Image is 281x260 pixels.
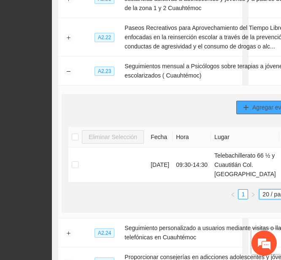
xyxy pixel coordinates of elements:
[95,67,114,76] span: A2.23
[95,228,114,238] span: A2.24
[65,34,72,41] button: Expand row
[211,127,279,147] th: Lugar
[243,105,249,111] span: plus
[95,33,114,42] span: A2.22
[248,189,258,199] li: Next Page
[44,43,142,54] div: Chatee con nosotros ahora
[211,147,279,182] td: Telebachillerato 66 ½ y Cuautitlán Col. [GEOGRAPHIC_DATA]
[65,230,72,236] button: Expand row
[238,189,248,199] li: 1
[147,127,173,147] th: Fecha
[238,190,248,199] a: 1
[173,127,211,147] th: Hora
[228,189,238,199] li: Previous Page
[147,147,173,182] td: [DATE]
[82,130,144,144] button: Eliminar Selección
[65,68,72,75] button: Collapse row
[138,4,159,24] div: Minimizar ventana de chat en vivo
[251,192,256,197] span: right
[248,189,258,199] button: right
[49,83,116,168] span: Estamos en línea.
[230,192,235,197] span: left
[173,147,211,182] td: 09:30 - 14:30
[4,172,161,201] textarea: Escriba su mensaje y pulse “Intro”
[228,189,238,199] button: left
